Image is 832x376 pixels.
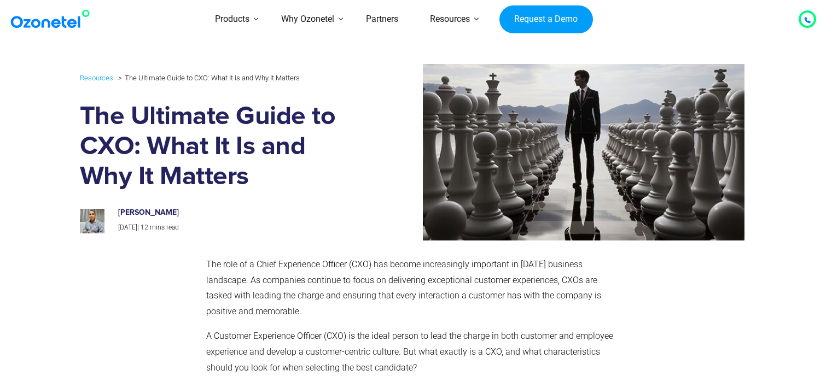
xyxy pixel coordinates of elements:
[115,71,300,85] li: The Ultimate Guide to CXO: What It Is and Why It Matters
[150,224,179,231] span: mins read
[80,102,360,192] h1: The Ultimate Guide to CXO: What It Is and Why It Matters
[499,5,593,34] a: Request a Demo
[206,257,621,320] p: The role of a Chief Experience Officer (CXO) has become increasingly important in [DATE] business...
[118,224,137,231] span: [DATE]
[80,209,104,233] img: prashanth-kancherla_avatar-200x200.jpeg
[141,224,148,231] span: 12
[118,222,349,234] p: |
[80,72,113,84] a: Resources
[206,328,621,375] p: A Customer Experience Officer (CXO) is the ideal person to lead the charge in both customer and e...
[118,208,349,218] h6: [PERSON_NAME]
